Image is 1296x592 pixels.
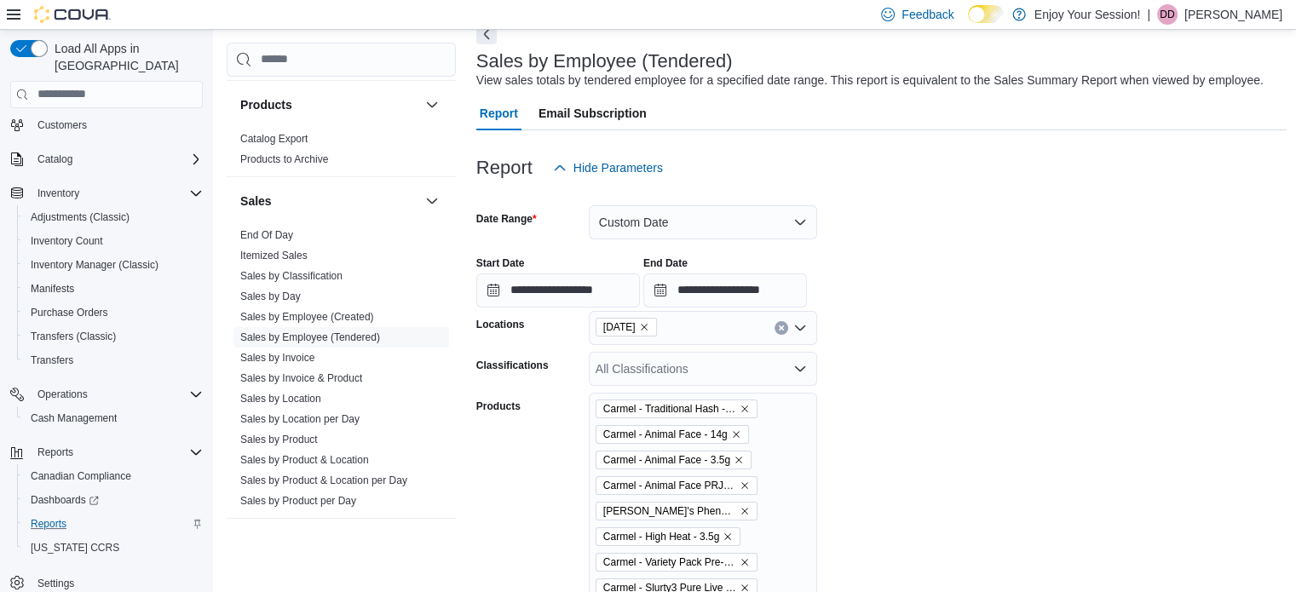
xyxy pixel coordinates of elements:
[603,319,636,336] span: [DATE]
[240,454,369,466] a: Sales by Product & Location
[476,318,525,331] label: Locations
[240,228,293,242] span: End Of Day
[740,404,750,414] button: Remove Carmel - Traditional Hash - 2g from selection in this group
[34,6,111,23] img: Cova
[643,256,688,270] label: End Date
[31,114,203,135] span: Customers
[596,399,757,418] span: Carmel - Traditional Hash - 2g
[240,413,360,425] a: Sales by Location per Day
[31,384,203,405] span: Operations
[17,488,210,512] a: Dashboards
[24,408,124,428] a: Cash Management
[31,330,116,343] span: Transfers (Classic)
[240,393,321,405] a: Sales by Location
[240,474,407,486] a: Sales by Product & Location per Day
[240,433,318,446] span: Sales by Product
[31,183,203,204] span: Inventory
[24,231,110,251] a: Inventory Count
[24,207,203,227] span: Adjustments (Classic)
[24,350,203,371] span: Transfers
[240,330,380,344] span: Sales by Employee (Tendered)
[731,429,741,440] button: Remove Carmel - Animal Face - 14g from selection in this group
[24,302,203,323] span: Purchase Orders
[24,302,115,323] a: Purchase Orders
[775,321,788,335] button: Clear input
[240,372,362,384] a: Sales by Invoice & Product
[573,159,663,176] span: Hide Parameters
[24,537,126,558] a: [US_STATE] CCRS
[31,411,117,425] span: Cash Management
[793,362,807,376] button: Open list of options
[476,72,1264,89] div: View sales totals by tendered employee for a specified date range. This report is equivalent to t...
[24,279,81,299] a: Manifests
[31,115,94,135] a: Customers
[476,399,521,413] label: Products
[240,412,360,426] span: Sales by Location per Day
[723,532,733,542] button: Remove Carmel - High Heat - 3.5g from selection in this group
[596,476,757,495] span: Carmel - Animal Face PRJs - 3x0.5g
[603,554,736,571] span: Carmel - Variety Pack Pre-Roll - 12x0.5g
[596,318,657,336] span: Red Hill
[240,290,301,302] a: Sales by Day
[901,6,953,23] span: Feedback
[1157,4,1178,25] div: Devin D'Amelio
[17,512,210,536] button: Reports
[643,273,807,307] input: Press the down key to open a popover containing a calendar.
[1147,4,1150,25] p: |
[31,234,103,248] span: Inventory Count
[240,392,321,405] span: Sales by Location
[31,442,80,463] button: Reports
[48,40,203,74] span: Load All Apps in [GEOGRAPHIC_DATA]
[240,193,272,210] h3: Sales
[31,183,86,204] button: Inventory
[24,514,73,534] a: Reports
[476,51,733,72] h3: Sales by Employee (Tendered)
[227,225,456,518] div: Sales
[37,577,74,590] span: Settings
[476,359,549,372] label: Classifications
[1034,4,1141,25] p: Enjoy Your Session!
[240,310,374,324] span: Sales by Employee (Created)
[24,408,203,428] span: Cash Management
[240,311,374,323] a: Sales by Employee (Created)
[1160,4,1174,25] span: DD
[31,149,79,170] button: Catalog
[24,466,138,486] a: Canadian Compliance
[24,326,203,347] span: Transfers (Classic)
[37,445,73,459] span: Reports
[17,406,210,430] button: Cash Management
[37,388,88,401] span: Operations
[603,426,728,443] span: Carmel - Animal Face - 14g
[24,255,165,275] a: Inventory Manager (Classic)
[240,152,328,166] span: Products to Archive
[476,212,537,226] label: Date Range
[3,112,210,137] button: Customers
[240,371,362,385] span: Sales by Invoice & Product
[24,279,203,299] span: Manifests
[240,270,343,282] a: Sales by Classification
[240,229,293,241] a: End Of Day
[17,205,210,229] button: Adjustments (Classic)
[596,425,749,444] span: Carmel - Animal Face - 14g
[240,495,356,507] a: Sales by Product per Day
[603,400,736,417] span: Carmel - Traditional Hash - 2g
[240,133,308,145] a: Catalog Export
[3,181,210,205] button: Inventory
[596,527,741,546] span: Carmel - High Heat - 3.5g
[596,553,757,572] span: Carmel - Variety Pack Pre-Roll - 12x0.5g
[17,277,210,301] button: Manifests
[31,258,158,272] span: Inventory Manager (Classic)
[31,541,119,555] span: [US_STATE] CCRS
[603,451,730,468] span: Carmel - Animal Face - 3.5g
[476,256,525,270] label: Start Date
[24,231,203,251] span: Inventory Count
[240,474,407,487] span: Sales by Product & Location per Day
[740,480,750,491] button: Remove Carmel - Animal Face PRJs - 3x0.5g from selection in this group
[240,132,308,146] span: Catalog Export
[240,269,343,283] span: Sales by Classification
[240,193,418,210] button: Sales
[240,153,328,165] a: Products to Archive
[31,149,203,170] span: Catalog
[31,517,66,531] span: Reports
